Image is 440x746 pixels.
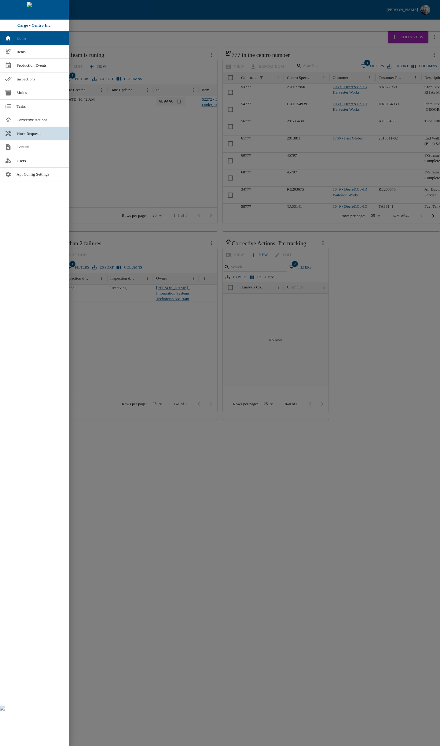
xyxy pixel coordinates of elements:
[16,90,64,96] span: Molds
[16,171,64,177] span: Api Config Settings
[16,76,64,82] span: Inspections
[16,103,64,109] span: Tasks
[16,49,64,55] span: Items
[16,117,64,123] span: Corrective Actions
[16,158,64,164] span: Users
[16,144,64,150] span: Content
[16,35,64,41] span: Home
[16,62,64,69] span: Production Events
[17,22,52,28] p: Cargo - Centro Inc.
[16,131,64,137] span: Work Requests
[27,2,42,17] img: cargo logo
